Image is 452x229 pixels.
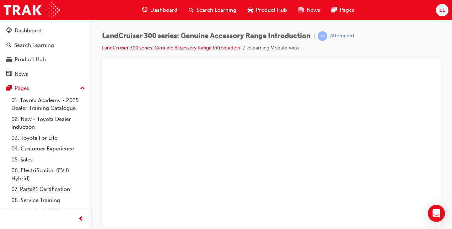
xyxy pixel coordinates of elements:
[197,6,236,14] span: Search Learning
[3,82,88,95] button: Pages
[3,68,88,81] a: News
[439,6,445,14] span: EL
[428,205,445,222] div: Open Intercom Messenger
[293,3,326,17] a: news-iconNews
[340,6,354,14] span: Pages
[15,84,29,92] div: Pages
[307,6,320,14] span: News
[80,84,85,93] span: up-icon
[332,6,337,15] span: pages-icon
[6,71,12,78] span: news-icon
[4,2,60,18] img: Trak
[318,31,327,41] span: learningRecordVerb_ATTEMPT-icon
[313,32,315,40] span: |
[15,70,28,78] div: News
[330,33,354,39] div: Attempted
[9,114,88,133] a: 02. New - Toyota Dealer Induction
[9,195,88,206] a: 08. Service Training
[14,41,54,49] div: Search Learning
[189,6,194,15] span: search-icon
[3,24,88,37] a: Dashboard
[326,3,360,17] a: pages-iconPages
[102,45,240,51] a: LandCruiser 300 series: Genuine Accessory Range Introduction
[9,165,88,184] a: 06. Electrification (EV & Hybrid)
[15,27,42,35] div: Dashboard
[436,4,448,16] button: EL
[142,6,147,15] span: guage-icon
[9,143,88,154] a: 04. Customer Experience
[247,44,300,52] li: eLearning Module View
[248,6,253,15] span: car-icon
[298,6,304,15] span: news-icon
[6,42,11,49] span: search-icon
[9,154,88,165] a: 05. Sales
[256,6,287,14] span: Product Hub
[6,28,12,34] span: guage-icon
[3,23,88,82] button: DashboardSearch LearningProduct HubNews
[9,133,88,144] a: 03. Toyota For Life
[6,57,12,63] span: car-icon
[6,85,12,92] span: pages-icon
[136,3,183,17] a: guage-iconDashboard
[9,184,88,195] a: 07. Parts21 Certification
[15,55,46,64] div: Product Hub
[183,3,242,17] a: search-iconSearch Learning
[3,39,88,52] a: Search Learning
[3,53,88,66] a: Product Hub
[9,206,88,217] a: 09. Technical Training
[9,95,88,114] a: 01. Toyota Academy - 2025 Dealer Training Catalogue
[242,3,293,17] a: car-iconProduct Hub
[150,6,177,14] span: Dashboard
[78,215,84,224] span: prev-icon
[102,32,311,40] span: LandCruiser 300 series: Genuine Accessory Range Introduction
